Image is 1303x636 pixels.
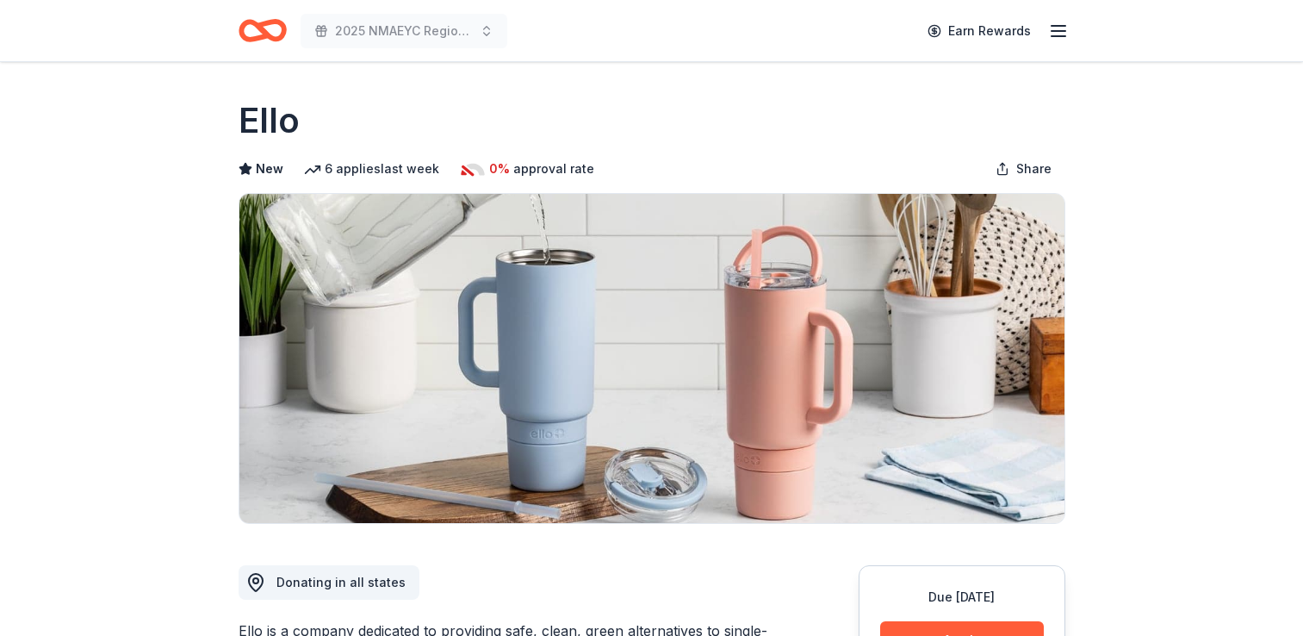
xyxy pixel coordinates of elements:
[513,159,594,179] span: approval rate
[239,97,300,145] h1: Ello
[489,159,510,179] span: 0%
[276,575,406,589] span: Donating in all states
[256,159,283,179] span: New
[880,587,1044,608] div: Due [DATE]
[1016,159,1052,179] span: Share
[239,194,1064,523] img: Image for Ello
[239,10,287,51] a: Home
[301,14,507,48] button: 2025 NMAEYC Regional Conference
[304,159,439,179] div: 6 applies last week
[335,21,473,41] span: 2025 NMAEYC Regional Conference
[917,16,1041,47] a: Earn Rewards
[982,152,1065,186] button: Share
